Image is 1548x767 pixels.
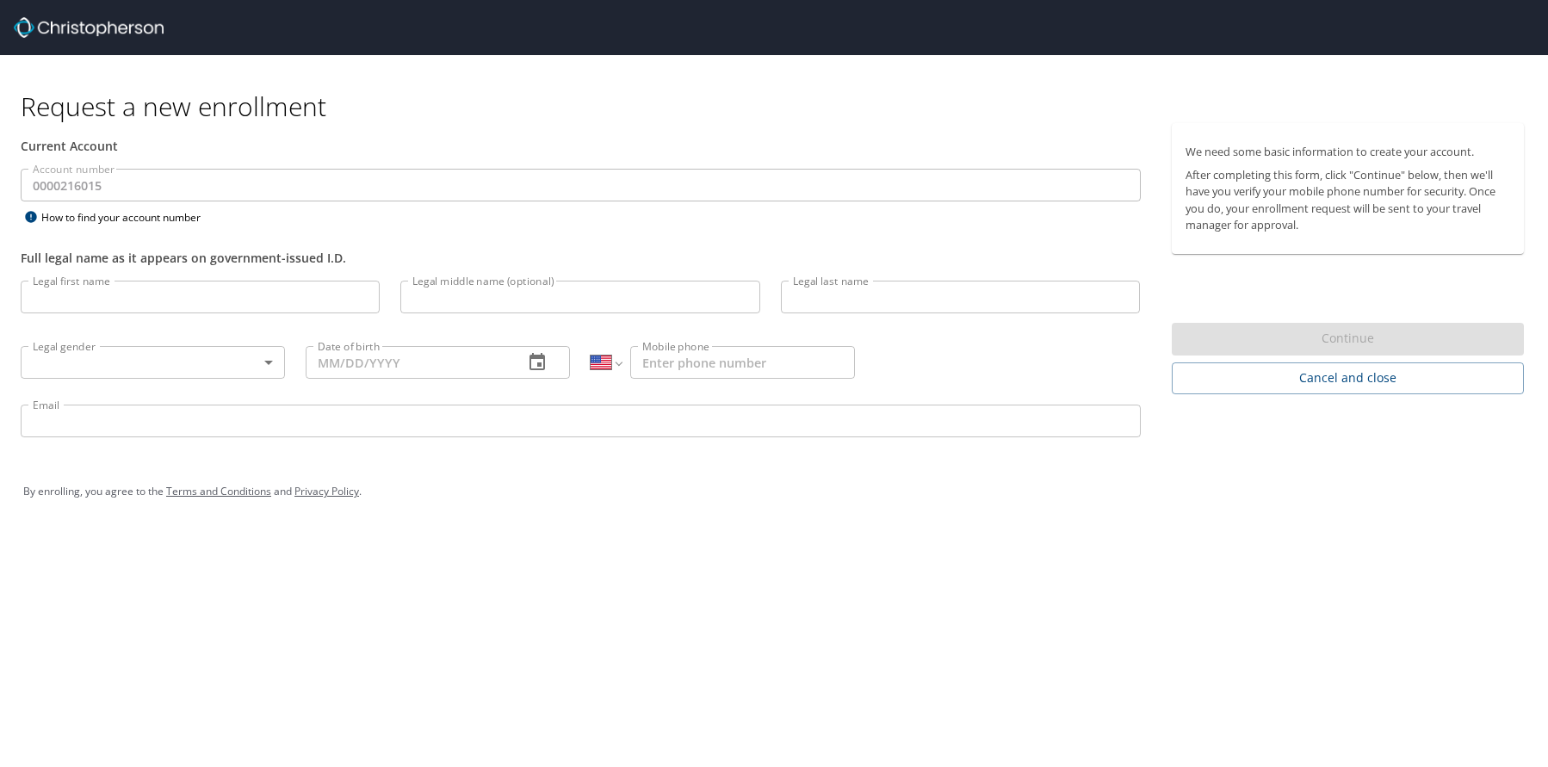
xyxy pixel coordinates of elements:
[21,90,1538,123] h1: Request a new enrollment
[630,346,855,379] input: Enter phone number
[21,207,236,228] div: How to find your account number
[23,470,1525,513] div: By enrolling, you agree to the and .
[1186,368,1511,389] span: Cancel and close
[1186,144,1511,160] p: We need some basic information to create your account.
[1172,362,1525,394] button: Cancel and close
[294,484,359,498] a: Privacy Policy
[21,137,1141,155] div: Current Account
[21,346,285,379] div: ​
[306,346,510,379] input: MM/DD/YYYY
[21,249,1141,267] div: Full legal name as it appears on government-issued I.D.
[166,484,271,498] a: Terms and Conditions
[1186,167,1511,233] p: After completing this form, click "Continue" below, then we'll have you verify your mobile phone ...
[14,17,164,38] img: cbt logo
